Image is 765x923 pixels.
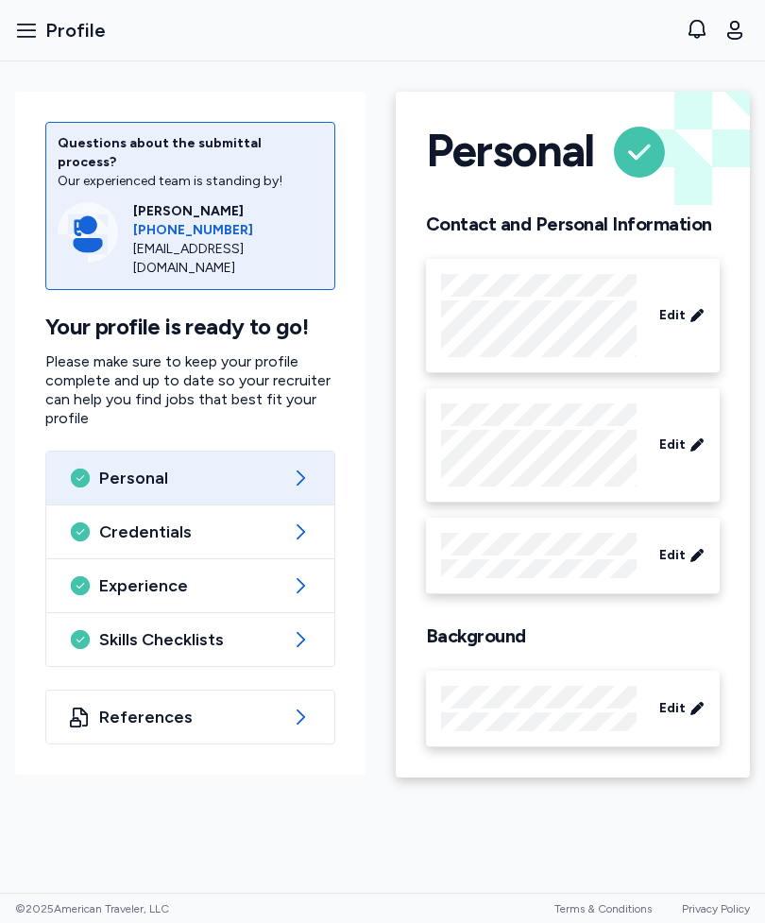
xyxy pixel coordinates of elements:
span: Skills Checklists [99,628,281,651]
span: Credentials [99,521,281,543]
div: [PERSON_NAME] [133,202,323,221]
a: Terms & Conditions [554,902,652,915]
span: Profile [45,17,106,43]
h1: Personal [426,122,594,182]
a: Privacy Policy [682,902,750,915]
span: Experience [99,574,281,597]
span: Edit [659,699,686,718]
img: Consultant [58,202,118,263]
span: Edit [659,546,686,565]
h2: Background [426,624,720,648]
span: © 2025 American Traveler, LLC [15,901,169,916]
h2: Contact and Personal Information [426,213,720,236]
h1: Your profile is ready to go! [45,313,335,341]
span: Personal [99,467,281,489]
div: Our experienced team is standing by! [58,172,323,191]
button: Profile [8,9,113,51]
div: Edit [426,518,720,594]
span: References [99,706,281,728]
a: [PHONE_NUMBER] [133,221,323,240]
span: Edit [659,306,686,325]
div: Edit [426,259,720,373]
div: Edit [426,671,720,747]
div: Edit [426,388,720,503]
span: Edit [659,436,686,454]
div: [EMAIL_ADDRESS][DOMAIN_NAME] [133,240,323,278]
div: Questions about the submittal process? [58,134,323,172]
p: Please make sure to keep your profile complete and up to date so your recruiter can help you find... [45,352,335,428]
